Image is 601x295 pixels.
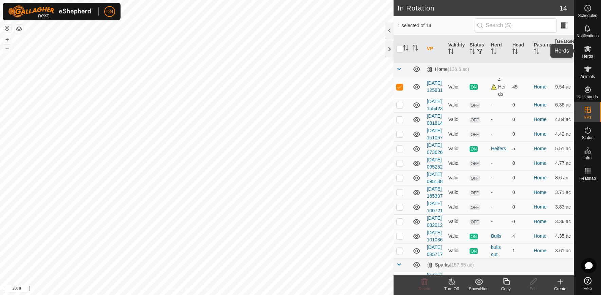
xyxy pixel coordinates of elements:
div: Create [547,286,574,292]
a: Home [534,84,546,90]
td: 5 [510,141,531,156]
th: [GEOGRAPHIC_DATA] Area [552,35,574,63]
a: [DATE] 095252 [427,157,443,170]
p-sorticon: Activate to sort [403,46,408,52]
td: Valid [445,229,467,243]
a: [DATE] 165307 [427,186,443,199]
td: 0 [510,127,531,141]
a: Home [534,117,546,122]
a: Home [534,248,546,253]
div: Home [427,66,469,72]
td: Valid [445,127,467,141]
a: [DATE] 085717 [427,244,443,257]
a: Home [534,146,546,151]
span: OFF [470,132,480,137]
p-sorticon: Activate to sort [534,50,539,55]
span: Status [582,136,593,140]
td: 8.6 ac [552,171,574,185]
span: Notifications [577,34,599,38]
p-sorticon: Activate to sort [491,50,496,55]
th: Pasture [531,35,552,63]
div: Copy [492,286,520,292]
span: ON [470,146,478,152]
td: 4.42 ac [552,127,574,141]
td: Valid [445,214,467,229]
td: 5.51 ac [552,141,574,156]
a: Home [534,175,546,180]
span: OFF [470,190,480,196]
h2: In Rotation [398,4,560,12]
th: Head [510,35,531,63]
a: [DATE] 155423 [427,99,443,111]
a: Home [534,190,546,195]
p-sorticon: Activate to sort [413,46,418,52]
img: Gallagher Logo [8,5,93,18]
div: - [491,189,507,196]
div: - [491,131,507,138]
span: Infra [583,156,591,160]
td: 4.84 ac [552,112,574,127]
span: OFF [470,175,480,181]
span: Neckbands [577,95,598,99]
td: 3.61 ac [552,243,574,258]
td: 3.83 ac [552,200,574,214]
a: [DATE] 101036 [427,230,443,242]
td: Valid [445,112,467,127]
span: OFF [470,219,480,225]
div: bulls out [491,244,507,258]
div: Edit [520,286,547,292]
p-sorticon: Activate to sort [512,50,518,55]
span: DN [106,8,113,15]
td: 0 [510,272,531,286]
td: Valid [445,156,467,171]
td: Valid [445,76,467,98]
span: Herds [582,54,593,58]
a: [DATE] 073626 [427,142,443,155]
span: (157.55 ac) [450,262,474,268]
a: Contact Us [203,286,223,292]
td: 0 [510,156,531,171]
div: Heifers [491,145,507,152]
button: – [3,44,11,53]
button: + [3,36,11,44]
td: 45 [510,76,531,98]
a: Home [534,102,546,107]
a: Home [534,160,546,166]
span: OFF [470,117,480,123]
a: [DATE] 150049 [427,273,443,285]
span: ON [470,234,478,239]
th: Status [467,35,488,63]
td: 0 [510,171,531,185]
p-sorticon: Activate to sort [448,50,454,55]
td: Valid [445,243,467,258]
div: - [491,160,507,167]
a: Home [534,233,546,239]
th: VP [424,35,445,63]
td: 4.35 ac [552,229,574,243]
td: 0 [510,200,531,214]
a: Home [534,219,546,224]
a: [DATE] 100721 [427,201,443,213]
a: [DATE] 082912 [427,215,443,228]
td: 4.77 ac [552,156,574,171]
div: - [491,203,507,211]
span: Help [583,287,592,291]
p-sorticon: Activate to sort [555,53,561,59]
span: ON [470,248,478,254]
div: 4 Herds [491,76,507,98]
td: 1 [510,243,531,258]
a: Home [534,204,546,210]
a: Home [534,131,546,137]
span: Animals [580,75,595,79]
td: Valid [445,98,467,112]
td: Valid [445,272,467,286]
p-sorticon: Activate to sort [470,50,475,55]
div: Turn Off [438,286,465,292]
span: 1 selected of 14 [398,22,475,29]
a: [DATE] 095138 [427,172,443,184]
td: 3.21 ac [552,272,574,286]
a: [DATE] 081814 [427,113,443,126]
span: OFF [470,102,480,108]
th: Herd [488,35,510,63]
span: VPs [584,115,591,119]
